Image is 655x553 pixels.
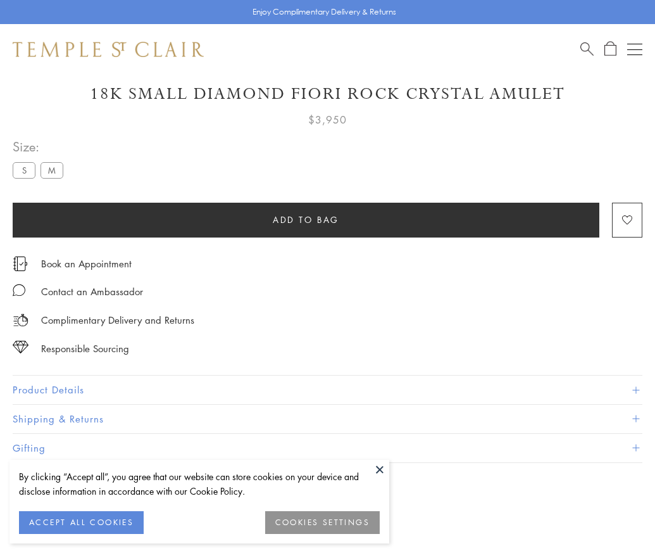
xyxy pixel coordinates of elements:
[41,312,194,328] p: Complimentary Delivery and Returns
[41,257,132,270] a: Book an Appointment
[13,257,28,271] img: icon_appointment.svg
[265,511,380,534] button: COOKIES SETTINGS
[13,42,204,57] img: Temple St. Clair
[41,341,129,357] div: Responsible Sourcing
[253,6,396,18] p: Enjoy Complimentary Delivery & Returns
[580,41,594,57] a: Search
[13,83,642,105] h1: 18K Small Diamond Fiori Rock Crystal Amulet
[19,511,144,534] button: ACCEPT ALL COOKIES
[604,41,616,57] a: Open Shopping Bag
[308,111,347,128] span: $3,950
[13,376,642,404] button: Product Details
[13,284,25,296] img: MessageIcon-01_2.svg
[13,312,28,328] img: icon_delivery.svg
[13,405,642,433] button: Shipping & Returns
[627,42,642,57] button: Open navigation
[13,203,599,238] button: Add to bag
[13,136,68,157] span: Size:
[13,162,35,178] label: S
[41,162,63,178] label: M
[41,284,143,300] div: Contact an Ambassador
[13,434,642,462] button: Gifting
[273,213,339,227] span: Add to bag
[13,341,28,353] img: icon_sourcing.svg
[19,469,380,499] div: By clicking “Accept all”, you agree that our website can store cookies on your device and disclos...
